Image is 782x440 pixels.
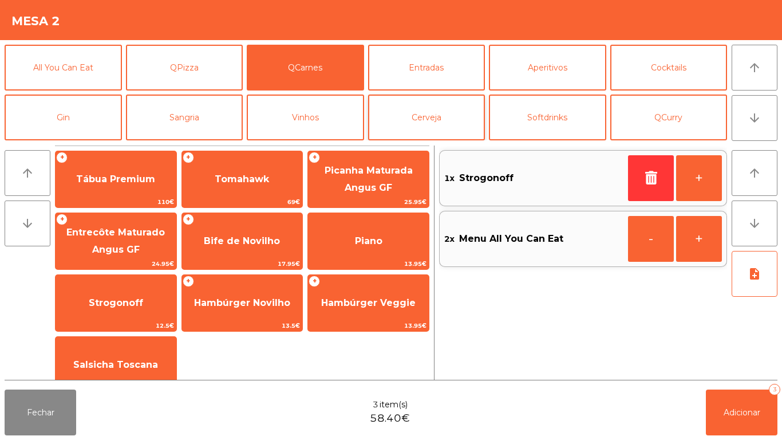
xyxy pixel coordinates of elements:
button: Cerveja [368,95,485,140]
span: + [183,152,194,163]
span: Strogonoff [89,297,143,308]
button: - [628,216,674,262]
span: item(s) [380,399,408,411]
span: 24.95€ [56,258,176,269]
button: Fechar [5,390,76,435]
button: + [676,216,722,262]
span: + [183,276,194,287]
span: 12.5€ [56,320,176,331]
span: Piano [355,235,382,246]
button: arrow_downward [5,201,50,246]
span: Adicionar [724,407,760,418]
span: Hambúrger Veggie [321,297,416,308]
span: 13.95€ [308,258,429,269]
span: 3 [373,399,378,411]
span: Tomahawk [215,174,269,184]
span: Salsicha Toscana [73,359,158,370]
button: Vinhos [247,95,364,140]
span: + [309,152,320,163]
button: QCarnes [247,45,364,91]
span: 25.95€ [308,197,429,207]
button: note_add [732,251,777,297]
button: + [676,155,722,201]
i: arrow_downward [748,111,761,125]
button: arrow_downward [732,201,777,246]
button: arrow_upward [5,150,50,196]
button: All You Can Eat [5,45,122,91]
span: Picanha Maturada Angus GF [325,165,413,193]
span: + [56,152,68,163]
i: note_add [748,267,761,281]
span: + [56,214,68,225]
button: arrow_upward [732,45,777,91]
button: QPizza [126,45,243,91]
div: 3 [769,384,780,395]
span: Menu All You Can Eat [459,230,563,247]
i: arrow_upward [21,166,34,180]
button: QCurry [610,95,728,140]
button: Gin [5,95,122,140]
button: arrow_downward [732,95,777,141]
i: arrow_downward [748,217,761,230]
h4: Mesa 2 [11,13,60,30]
span: + [183,214,194,225]
span: 13.5€ [182,320,303,331]
span: Bife de Novilho [204,235,280,246]
button: Adicionar3 [706,390,777,435]
span: 13.95€ [308,320,429,331]
button: arrow_upward [732,150,777,196]
span: 69€ [182,197,303,207]
button: Entradas [368,45,485,91]
i: arrow_upward [748,166,761,180]
span: 110€ [56,197,176,207]
span: Hambúrger Novilho [194,297,290,308]
i: arrow_downward [21,217,34,230]
span: Strogonoff [459,170,514,187]
button: Aperitivos [489,45,606,91]
button: Softdrinks [489,95,606,140]
span: 2x [444,230,455,247]
span: 17.95€ [182,258,303,269]
span: Tábua Premium [76,174,155,184]
span: + [309,276,320,287]
span: 1x [444,170,455,187]
i: arrow_upward [748,61,761,74]
button: Cocktails [610,45,728,91]
span: 58.40€ [370,411,410,426]
span: Entrecôte Maturado Angus GF [66,227,165,255]
button: Sangria [126,95,243,140]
